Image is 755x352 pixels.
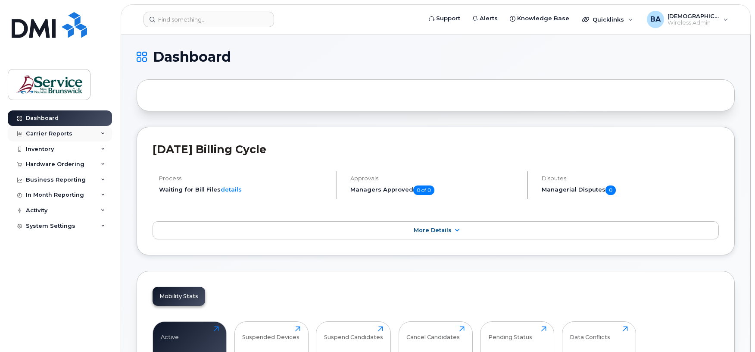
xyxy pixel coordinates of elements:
[153,50,231,63] span: Dashboard
[414,227,452,233] span: More Details
[159,175,328,182] h4: Process
[153,143,719,156] h2: [DATE] Billing Cycle
[159,185,328,194] li: Waiting for Bill Files
[324,326,383,340] div: Suspend Candidates
[413,185,434,195] span: 0 of 0
[542,175,719,182] h4: Disputes
[161,326,179,340] div: Active
[542,185,719,195] h5: Managerial Disputes
[350,185,520,195] h5: Managers Approved
[488,326,532,340] div: Pending Status
[570,326,610,340] div: Data Conflicts
[406,326,460,340] div: Cancel Candidates
[242,326,300,340] div: Suspended Devices
[605,185,616,195] span: 0
[221,186,242,193] a: details
[350,175,520,182] h4: Approvals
